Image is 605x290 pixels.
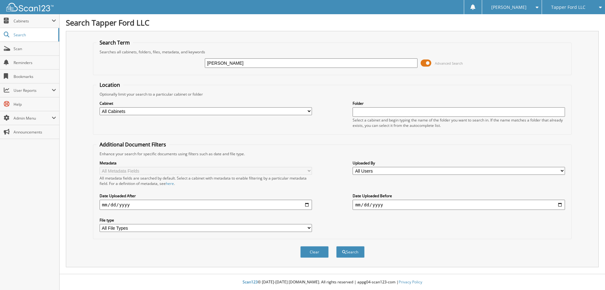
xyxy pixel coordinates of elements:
[100,193,312,198] label: Date Uploaded After
[243,279,258,285] span: Scan123
[336,246,365,258] button: Search
[100,217,312,223] label: File type
[96,141,169,148] legend: Additional Document Filters
[353,193,565,198] label: Date Uploaded Before
[96,92,568,97] div: Optionally limit your search to a particular cabinet or folder
[100,175,312,186] div: All metadata fields are searched by default. Select a cabinet with metadata to enable filtering b...
[66,17,599,28] h1: Search Tapper Ford LLC
[399,279,422,285] a: Privacy Policy
[14,115,52,121] span: Admin Menu
[14,74,56,79] span: Bookmarks
[14,102,56,107] span: Help
[14,18,52,24] span: Cabinets
[96,81,123,88] legend: Location
[353,200,565,210] input: end
[14,60,56,65] span: Reminders
[14,32,55,38] span: Search
[14,88,52,93] span: User Reports
[353,160,565,166] label: Uploaded By
[353,101,565,106] label: Folder
[96,151,568,157] div: Enhance your search for specific documents using filters such as date and file type.
[100,101,312,106] label: Cabinet
[300,246,329,258] button: Clear
[491,5,527,9] span: [PERSON_NAME]
[6,3,54,11] img: scan123-logo-white.svg
[60,275,605,290] div: © [DATE]-[DATE] [DOMAIN_NAME]. All rights reserved | appg04-scan123-com |
[100,160,312,166] label: Metadata
[100,200,312,210] input: start
[96,49,568,55] div: Searches all cabinets, folders, files, metadata, and keywords
[573,260,605,290] iframe: Chat Widget
[435,61,463,66] span: Advanced Search
[14,46,56,51] span: Scan
[96,39,133,46] legend: Search Term
[353,117,565,128] div: Select a cabinet and begin typing the name of the folder you want to search in. If the name match...
[166,181,174,186] a: here
[14,129,56,135] span: Announcements
[551,5,585,9] span: Tapper Ford LLC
